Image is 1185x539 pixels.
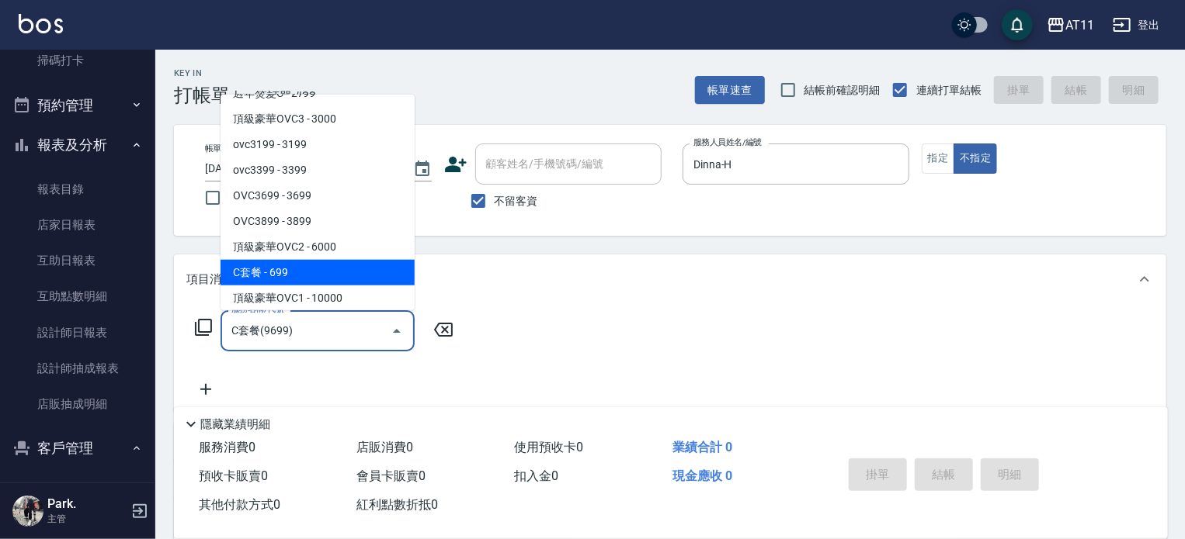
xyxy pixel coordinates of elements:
[6,85,149,126] button: 預約管理
[221,209,415,234] span: OVC3899 - 3899
[221,132,415,157] span: ovc3199 - 3199
[47,512,127,526] p: 主管
[6,351,149,386] a: 設計師抽成報表
[804,82,881,98] span: 結帳前確認明細
[1041,9,1100,41] button: AT11
[672,468,732,483] span: 現金應收 0
[200,416,270,433] p: 隱藏業績明細
[174,85,230,106] h3: 打帳單
[6,171,149,207] a: 報表目錄
[693,136,762,148] label: 服務人員姓名/編號
[6,207,149,243] a: 店家日報表
[174,68,230,78] h2: Key In
[1065,16,1094,35] div: AT11
[174,254,1166,304] div: 項目消費
[384,319,409,344] button: Close
[6,386,149,422] a: 店販抽成明細
[199,497,280,512] span: 其他付款方式 0
[221,285,415,311] span: 頂級豪華OVC1 - 10000
[186,271,233,288] p: 項目消費
[221,260,415,285] span: C套餐 - 699
[356,440,413,454] span: 店販消費 0
[6,475,149,510] a: 客戶列表
[6,243,149,278] a: 互助日報表
[515,468,559,483] span: 扣入金 0
[356,497,438,512] span: 紅利點數折抵 0
[19,14,63,33] img: Logo
[221,234,415,260] span: 頂級豪華OVC2 - 6000
[205,156,398,181] input: YYYY/MM/DD hh:mm
[205,143,238,154] label: 帳單日期
[47,496,127,512] h5: Park.
[6,125,149,165] button: 報表及分析
[495,193,538,209] span: 不留客資
[922,143,955,174] button: 指定
[230,87,317,106] span: 上一筆訂單:#22
[221,106,415,132] span: 頂級豪華OVC3 - 3000
[515,440,584,454] span: 使用預收卡 0
[6,428,149,468] button: 客戶管理
[1107,11,1166,40] button: 登出
[199,468,268,483] span: 預收卡販賣 0
[695,76,765,105] button: 帳單速查
[356,468,426,483] span: 會員卡販賣 0
[221,157,415,183] span: ovc3399 - 3399
[6,315,149,351] a: 設計師日報表
[1002,9,1033,40] button: save
[672,440,732,454] span: 業績合計 0
[404,150,441,188] button: Choose date, selected date is 2025-09-15
[221,183,415,209] span: OVC3699 - 3699
[199,440,255,454] span: 服務消費 0
[954,143,997,174] button: 不指定
[6,43,149,78] a: 掃碼打卡
[6,278,149,314] a: 互助點數明細
[12,496,43,527] img: Person
[916,82,982,98] span: 連續打單結帳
